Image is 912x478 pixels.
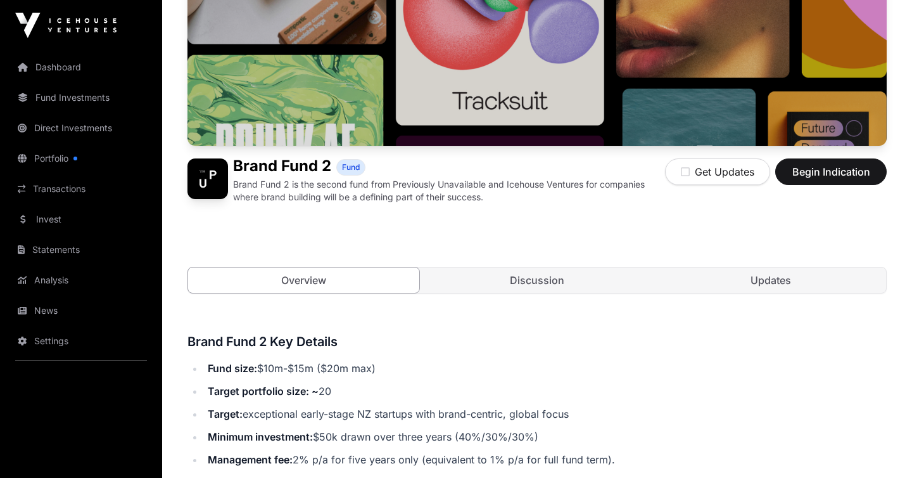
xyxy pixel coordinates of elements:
[204,428,887,446] li: $50k drawn over three years (40%/30%/30%)
[10,53,152,81] a: Dashboard
[10,266,152,294] a: Analysis
[204,405,887,423] li: exceptional early-stage NZ startups with brand-centric, global focus
[233,158,331,176] h1: Brand Fund 2
[10,175,152,203] a: Transactions
[187,332,887,352] h3: Brand Fund 2 Key Details
[10,114,152,142] a: Direct Investments
[204,359,887,377] li: $10m-$15m ($20m max)
[204,451,887,468] li: 2% p/a for five years only (equivalent to 1% p/a for full fund term).
[188,268,886,293] nav: Tabs
[15,13,117,38] img: Icehouse Ventures Logo
[187,267,420,294] a: Overview
[10,205,152,233] a: Invest
[775,171,887,184] a: Begin Indication
[208,362,257,375] strong: Fund size:
[422,268,653,293] a: Discussion
[208,430,313,443] strong: Minimum investment:
[10,236,152,264] a: Statements
[10,84,152,112] a: Fund Investments
[208,408,243,420] strong: Target:
[10,327,152,355] a: Settings
[187,158,228,199] img: Brand Fund 2
[665,158,770,185] button: Get Updates
[849,417,912,478] iframe: Chat Widget
[10,297,152,325] a: News
[10,145,152,172] a: Portfolio
[204,382,887,400] li: 20
[791,164,871,179] span: Begin Indication
[208,385,319,397] strong: Target portfolio size: ~
[233,178,665,203] p: Brand Fund 2 is the second fund from Previously Unavailable and Icehouse Ventures for companies w...
[775,158,887,185] button: Begin Indication
[208,453,293,466] strong: Management fee:
[342,162,360,172] span: Fund
[655,268,886,293] a: Updates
